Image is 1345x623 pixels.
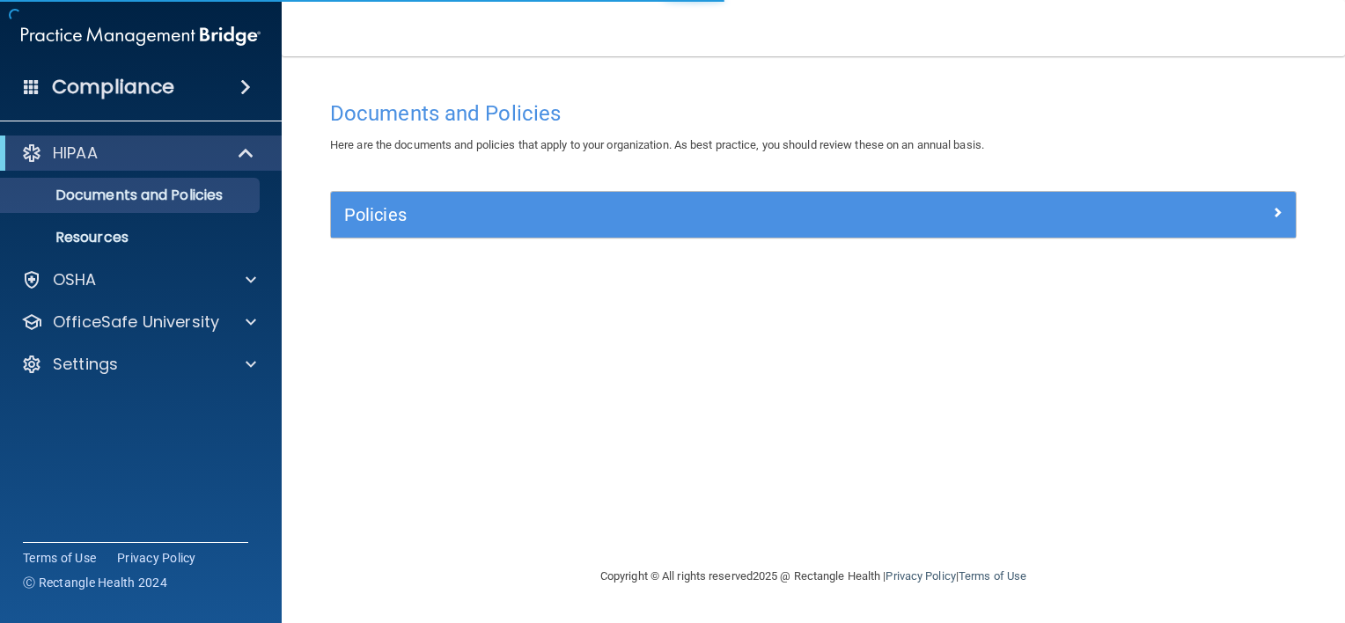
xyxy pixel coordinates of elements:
[21,354,256,375] a: Settings
[11,229,252,246] p: Resources
[21,18,261,54] img: PMB logo
[21,143,255,164] a: HIPAA
[959,569,1026,583] a: Terms of Use
[53,311,219,333] p: OfficeSafe University
[330,138,984,151] span: Here are the documents and policies that apply to your organization. As best practice, you should...
[11,187,252,204] p: Documents and Policies
[886,569,955,583] a: Privacy Policy
[23,574,167,591] span: Ⓒ Rectangle Health 2024
[53,354,118,375] p: Settings
[344,201,1283,229] a: Policies
[21,311,256,333] a: OfficeSafe University
[53,269,97,290] p: OSHA
[117,549,196,567] a: Privacy Policy
[52,75,174,99] h4: Compliance
[492,548,1135,605] div: Copyright © All rights reserved 2025 @ Rectangle Health | |
[344,205,1041,224] h5: Policies
[330,102,1297,125] h4: Documents and Policies
[21,269,256,290] a: OSHA
[23,549,96,567] a: Terms of Use
[53,143,98,164] p: HIPAA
